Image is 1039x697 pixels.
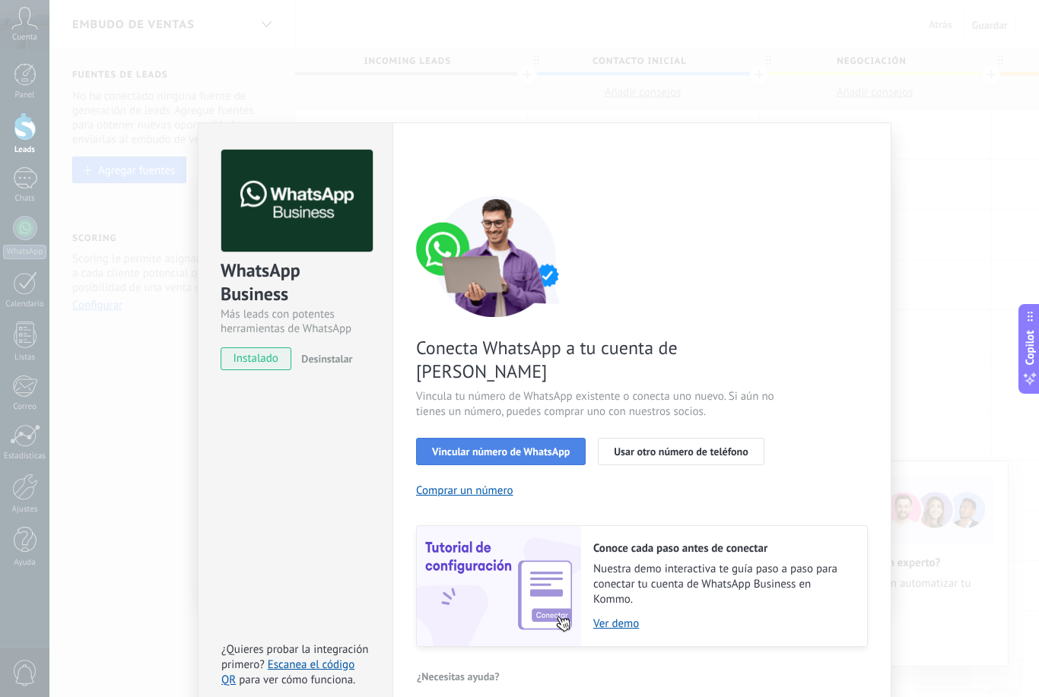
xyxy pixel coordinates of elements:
img: logo_main.png [221,150,373,252]
span: Conecta WhatsApp a tu cuenta de [PERSON_NAME] [416,336,778,383]
h2: Conoce cada paso antes de conectar [593,541,852,556]
span: ¿Quieres probar la integración primero? [221,642,369,672]
button: Desinstalar [295,347,352,370]
span: ¿Necesitas ayuda? [417,671,500,682]
span: para ver cómo funciona. [239,673,355,687]
button: Vincular número de WhatsApp [416,438,586,465]
span: Vincular número de WhatsApp [432,446,570,457]
span: Usar otro número de teléfono [614,446,748,457]
span: Vincula tu número de WhatsApp existente o conecta uno nuevo. Si aún no tienes un número, puedes c... [416,389,778,420]
button: Usar otro número de teléfono [598,438,764,465]
a: Escanea el código QR [221,657,354,687]
span: Desinstalar [301,352,352,366]
button: ¿Necesitas ayuda? [416,665,500,688]
button: Comprar un número [416,483,513,498]
img: connect number [416,195,576,317]
div: WhatsApp Business [221,258,370,307]
span: Copilot [1022,330,1037,365]
span: instalado [221,347,291,370]
a: Ver demo [593,616,852,631]
div: Más leads con potentes herramientas de WhatsApp [221,307,370,336]
span: Nuestra demo interactiva te guía paso a paso para conectar tu cuenta de WhatsApp Business en Kommo. [593,562,852,607]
